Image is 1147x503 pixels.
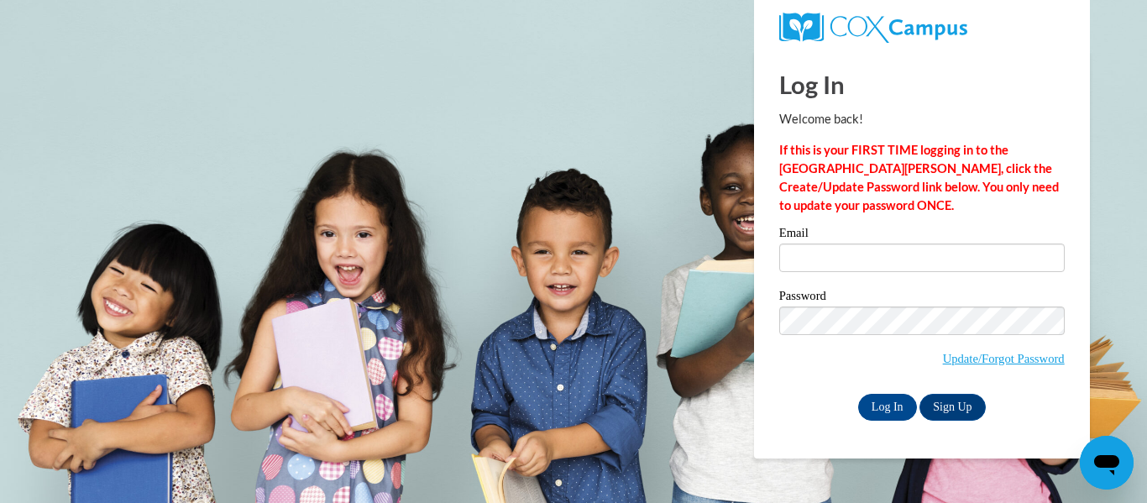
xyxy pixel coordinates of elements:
img: COX Campus [779,13,967,43]
input: Log In [858,394,917,421]
p: Welcome back! [779,110,1065,128]
a: Update/Forgot Password [943,352,1065,365]
a: Sign Up [919,394,985,421]
label: Email [779,227,1065,244]
label: Password [779,290,1065,307]
a: COX Campus [779,13,1065,43]
h1: Log In [779,67,1065,102]
strong: If this is your FIRST TIME logging in to the [GEOGRAPHIC_DATA][PERSON_NAME], click the Create/Upd... [779,143,1059,212]
iframe: Button to launch messaging window [1080,436,1134,490]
